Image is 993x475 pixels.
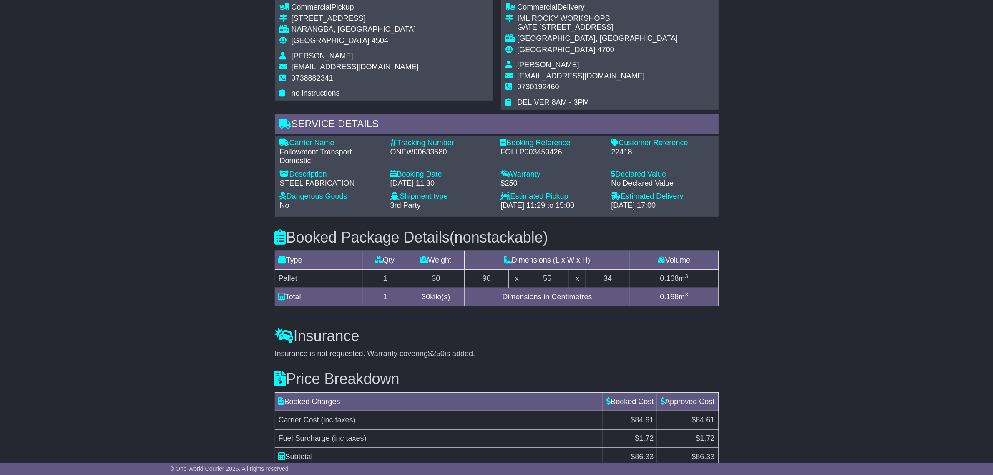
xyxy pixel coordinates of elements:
[501,192,603,201] div: Estimated Pickup
[279,434,330,442] span: Fuel Surcharge
[657,392,718,411] td: Approved Cost
[696,452,714,461] span: 86.33
[598,45,614,54] span: 4700
[657,447,718,466] td: $
[390,139,493,148] div: Tracking Number
[696,434,714,442] span: $1.72
[292,14,419,23] div: [STREET_ADDRESS]
[332,434,367,442] span: (inc taxes)
[501,148,603,157] div: FOLLP003450426
[518,98,589,106] span: DELIVER 8AM - 3PM
[518,83,559,91] span: 0730192460
[292,63,419,71] span: [EMAIL_ADDRESS][DOMAIN_NAME]
[280,201,289,210] span: No
[501,201,603,210] div: [DATE] 11:29 to 15:00
[390,170,493,179] div: Booking Date
[603,392,657,411] td: Booked Cost
[518,45,596,54] span: [GEOGRAPHIC_DATA]
[280,170,382,179] div: Description
[428,349,445,358] span: $250
[275,229,719,246] h3: Booked Package Details
[275,270,363,288] td: Pallet
[635,452,654,461] span: 86.33
[518,3,558,11] span: Commercial
[407,251,465,270] td: Weight
[518,72,645,80] span: [EMAIL_ADDRESS][DOMAIN_NAME]
[611,201,714,210] div: [DATE] 17:00
[611,148,714,157] div: 22418
[170,465,290,472] span: © One World Courier 2025. All rights reserved.
[611,139,714,148] div: Customer Reference
[275,288,363,306] td: Total
[407,270,465,288] td: 30
[292,3,419,12] div: Pickup
[390,179,493,188] div: [DATE] 11:30
[586,270,630,288] td: 34
[685,291,688,298] sup: 3
[407,288,465,306] td: kilo(s)
[660,274,679,283] span: 0.168
[279,416,319,424] span: Carrier Cost
[422,293,430,301] span: 30
[611,192,714,201] div: Estimated Delivery
[390,148,493,157] div: ONEW00633580
[518,34,678,43] div: [GEOGRAPHIC_DATA], [GEOGRAPHIC_DATA]
[518,3,678,12] div: Delivery
[292,36,370,45] span: [GEOGRAPHIC_DATA]
[275,349,719,359] div: Insurance is not requested. Warranty covering is added.
[321,416,356,424] span: (inc taxes)
[363,270,407,288] td: 1
[280,179,382,188] div: STEEL FABRICATION
[275,328,719,344] h3: Insurance
[280,192,382,201] div: Dangerous Goods
[292,3,332,11] span: Commercial
[691,416,714,424] span: $84.61
[611,170,714,179] div: Declared Value
[280,148,382,166] div: Followmont Transport Domestic
[501,179,603,188] div: $250
[635,434,654,442] span: $1.72
[660,293,679,301] span: 0.168
[518,61,579,69] span: [PERSON_NAME]
[280,139,382,148] div: Carrier Name
[390,192,493,201] div: Shipment type
[685,273,688,279] sup: 3
[631,416,654,424] span: $84.61
[630,288,718,306] td: m
[518,23,678,32] div: GATE [STREET_ADDRESS]
[275,447,603,466] td: Subtotal
[501,170,603,179] div: Warranty
[630,270,718,288] td: m
[518,14,678,23] div: IML ROCKY WORKSHOPS
[292,74,333,82] span: 0738882341
[390,201,421,210] span: 3rd Party
[611,179,714,188] div: No Declared Value
[603,447,657,466] td: $
[501,139,603,148] div: Booking Reference
[465,288,630,306] td: Dimensions in Centimetres
[275,251,363,270] td: Type
[450,229,548,246] span: (nonstackable)
[630,251,718,270] td: Volume
[372,36,388,45] span: 4504
[292,89,340,97] span: no instructions
[465,270,509,288] td: 90
[275,392,603,411] td: Booked Charges
[292,52,353,60] span: [PERSON_NAME]
[275,114,719,136] div: Service Details
[525,270,569,288] td: 55
[509,270,525,288] td: x
[363,251,407,270] td: Qty.
[292,25,419,34] div: NARANGBA, [GEOGRAPHIC_DATA]
[465,251,630,270] td: Dimensions (L x W x H)
[275,371,719,387] h3: Price Breakdown
[569,270,586,288] td: x
[363,288,407,306] td: 1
